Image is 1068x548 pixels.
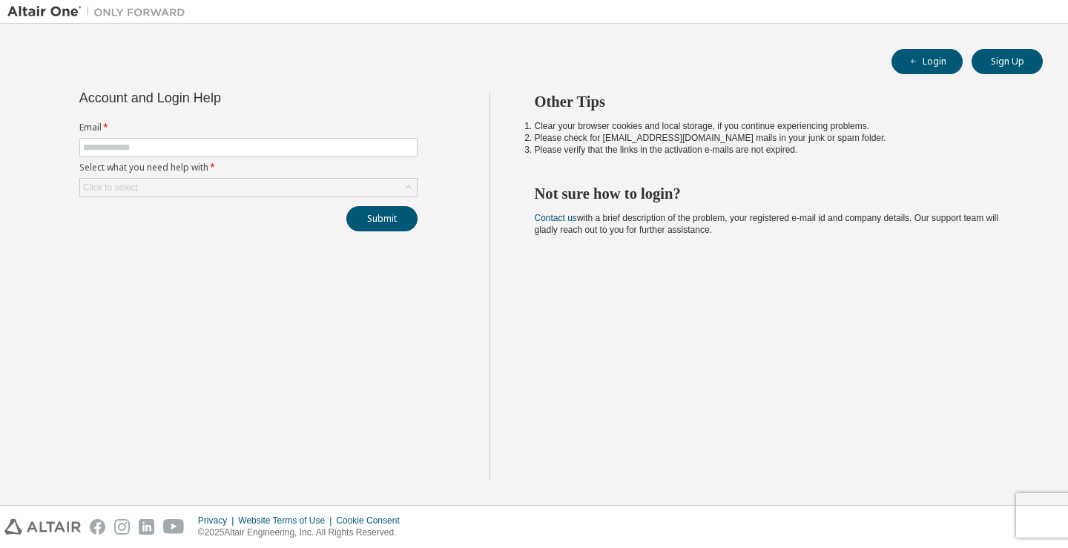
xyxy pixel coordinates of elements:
[972,49,1043,74] button: Sign Up
[535,92,1017,111] h2: Other Tips
[83,182,138,194] div: Click to select
[535,144,1017,156] li: Please verify that the links in the activation e-mails are not expired.
[80,179,417,197] div: Click to select
[535,120,1017,132] li: Clear your browser cookies and local storage, if you continue experiencing problems.
[198,515,238,526] div: Privacy
[4,519,81,535] img: altair_logo.svg
[891,49,963,74] button: Login
[238,515,336,526] div: Website Terms of Use
[79,162,418,174] label: Select what you need help with
[79,122,418,133] label: Email
[535,213,999,235] span: with a brief description of the problem, your registered e-mail id and company details. Our suppo...
[7,4,193,19] img: Altair One
[163,519,185,535] img: youtube.svg
[139,519,154,535] img: linkedin.svg
[535,184,1017,203] h2: Not sure how to login?
[79,92,350,104] div: Account and Login Help
[198,526,409,539] p: © 2025 Altair Engineering, Inc. All Rights Reserved.
[535,132,1017,144] li: Please check for [EMAIL_ADDRESS][DOMAIN_NAME] mails in your junk or spam folder.
[90,519,105,535] img: facebook.svg
[346,206,418,231] button: Submit
[336,515,408,526] div: Cookie Consent
[114,519,130,535] img: instagram.svg
[535,213,577,223] a: Contact us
